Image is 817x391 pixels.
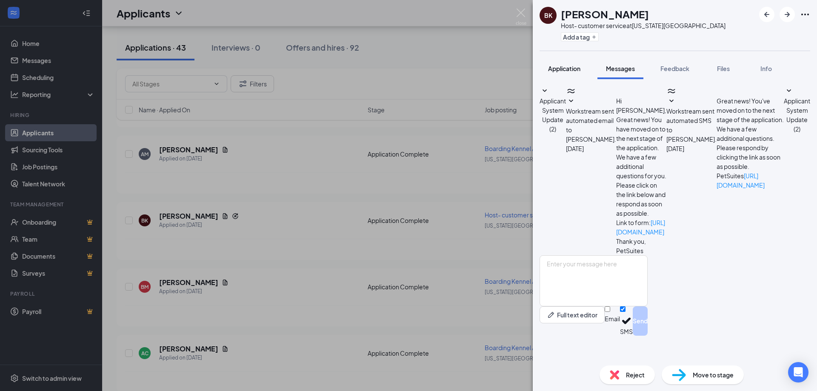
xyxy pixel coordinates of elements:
[547,311,555,319] svg: Pen
[606,65,635,72] span: Messages
[717,65,730,72] span: Files
[660,65,689,72] span: Feedback
[666,107,717,143] span: Workstream sent automated SMS to [PERSON_NAME].
[800,9,810,20] svg: Ellipses
[605,314,620,323] div: Email
[784,97,810,133] span: Applicant System Update (2)
[540,86,566,134] button: SmallChevronDownApplicant System Update (2)
[784,86,810,134] button: SmallChevronDownApplicant System Update (2)
[717,97,784,189] span: Great news! You've moved on to the next stage of the application. We have a few additional questi...
[788,362,808,382] div: Open Intercom Messenger
[759,7,774,22] button: ArrowLeftNew
[540,86,550,96] svg: SmallChevronDown
[762,9,772,20] svg: ArrowLeftNew
[633,306,648,336] button: Send
[566,107,616,143] span: Workstream sent automated email to [PERSON_NAME].
[620,314,633,327] svg: Checkmark
[666,86,677,96] svg: WorkstreamLogo
[566,144,584,153] span: [DATE]
[616,218,666,237] p: Link to form:
[626,370,645,380] span: Reject
[566,86,576,96] svg: WorkstreamLogo
[782,9,792,20] svg: ArrowRight
[780,7,795,22] button: ArrowRight
[666,96,677,106] svg: SmallChevronDown
[693,370,734,380] span: Move to stage
[760,65,772,72] span: Info
[591,34,597,40] svg: Plus
[561,21,726,30] div: Host- customer service at [US_STATE][GEOGRAPHIC_DATA]
[561,7,649,21] h1: [PERSON_NAME]
[616,246,666,255] p: PetSuites
[784,86,794,96] svg: SmallChevronDown
[540,306,605,323] button: Full text editorPen
[616,152,666,218] p: We have a few additional questions for you. Please click on the link below and respond as soon as...
[605,306,610,312] input: Email
[540,97,566,133] span: Applicant System Update (2)
[561,32,599,41] button: PlusAdd a tag
[616,237,666,246] p: Thank you,
[544,11,552,20] div: BK
[620,306,626,312] input: SMS
[616,96,666,115] p: Hi [PERSON_NAME],
[620,327,633,336] div: SMS
[548,65,580,72] span: Application
[566,96,576,106] svg: SmallChevronDown
[616,115,666,152] p: Great news! You have moved on to the next stage of the application.
[666,144,684,153] span: [DATE]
